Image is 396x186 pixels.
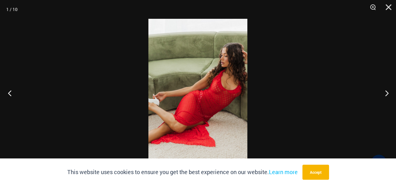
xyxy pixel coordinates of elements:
img: Sometimes Red 587 Dress 10 [148,19,247,167]
a: Learn more [269,168,298,176]
div: 1 / 10 [6,5,18,14]
button: Accept [302,165,329,180]
button: Next [373,77,396,109]
p: This website uses cookies to ensure you get the best experience on our website. [67,168,298,177]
